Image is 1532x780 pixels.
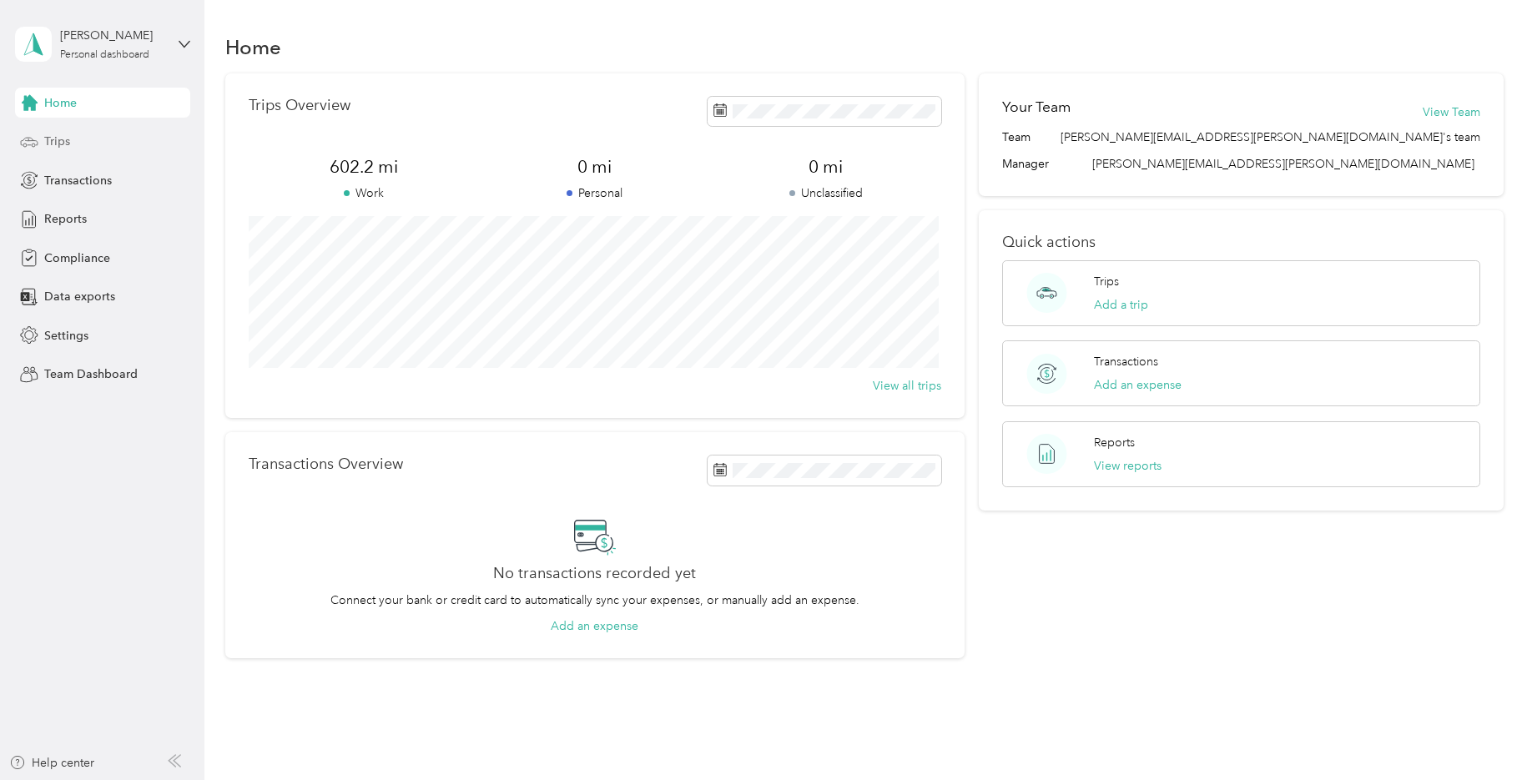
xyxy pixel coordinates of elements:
[1439,687,1532,780] iframe: Everlance-gr Chat Button Frame
[873,377,941,395] button: View all trips
[1094,296,1148,314] button: Add a trip
[44,210,87,228] span: Reports
[1002,97,1071,118] h2: Your Team
[1094,376,1182,394] button: Add an expense
[249,155,480,179] span: 602.2 mi
[44,327,88,345] span: Settings
[479,184,710,202] p: Personal
[551,617,638,635] button: Add an expense
[1094,353,1158,370] p: Transactions
[249,184,480,202] p: Work
[44,172,112,189] span: Transactions
[44,288,115,305] span: Data exports
[44,249,110,267] span: Compliance
[710,155,941,179] span: 0 mi
[9,754,94,772] button: Help center
[1423,103,1480,121] button: View Team
[60,27,164,44] div: [PERSON_NAME]
[44,94,77,112] span: Home
[479,155,710,179] span: 0 mi
[60,50,149,60] div: Personal dashboard
[1094,273,1119,290] p: Trips
[493,565,696,582] h2: No transactions recorded yet
[44,365,138,383] span: Team Dashboard
[1061,128,1480,146] span: [PERSON_NAME][EMAIL_ADDRESS][PERSON_NAME][DOMAIN_NAME]'s team
[1094,457,1162,475] button: View reports
[44,133,70,150] span: Trips
[1002,155,1049,173] span: Manager
[1094,434,1135,451] p: Reports
[1092,157,1474,171] span: [PERSON_NAME][EMAIL_ADDRESS][PERSON_NAME][DOMAIN_NAME]
[710,184,941,202] p: Unclassified
[225,38,281,56] h1: Home
[330,591,859,609] p: Connect your bank or credit card to automatically sync your expenses, or manually add an expense.
[249,455,403,473] p: Transactions Overview
[1002,234,1479,251] p: Quick actions
[1002,128,1031,146] span: Team
[249,97,350,114] p: Trips Overview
